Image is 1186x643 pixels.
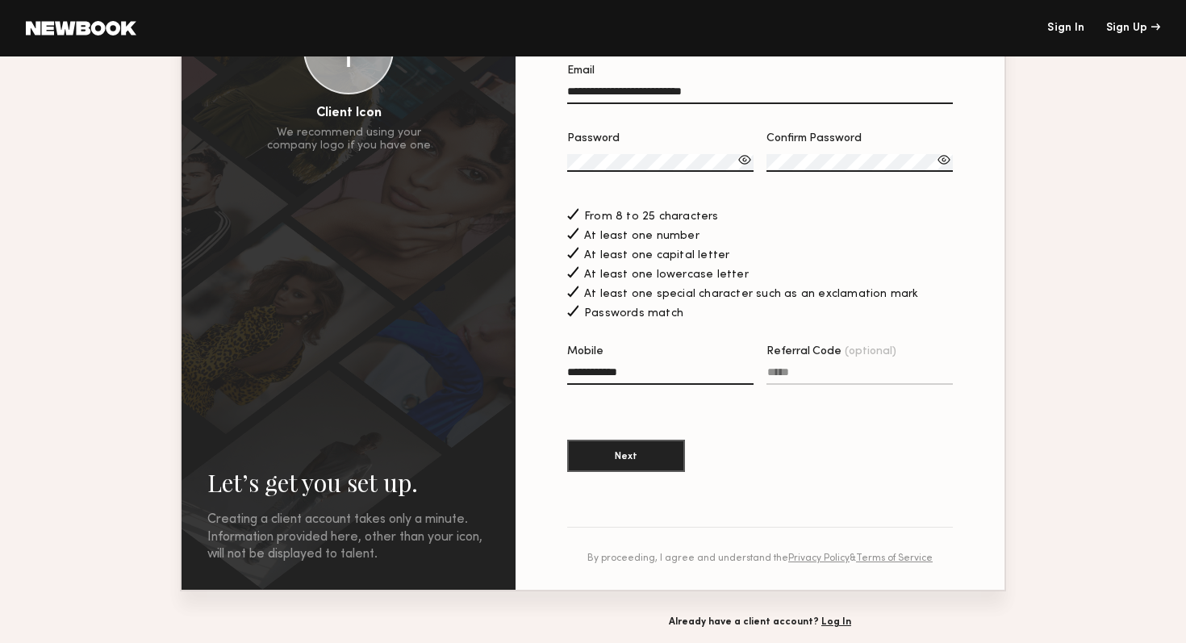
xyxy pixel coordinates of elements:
h2: Let’s get you set up. [207,466,490,499]
span: (optional) [845,346,896,357]
div: Creating a client account takes only a minute. Information provided here, other than your icon, w... [207,511,490,564]
div: Sign Up [1106,23,1160,34]
div: Mobile [567,346,754,357]
a: Privacy Policy [788,553,850,563]
div: Confirm Password [766,133,953,144]
span: At least one capital letter [584,250,729,261]
div: By proceeding, I agree and understand the & [567,553,953,564]
input: Email [567,86,953,104]
div: Password [567,133,754,144]
button: Next [567,440,685,472]
span: At least one special character such as an exclamation mark [584,289,919,300]
span: From 8 to 25 characters [584,211,719,223]
div: We recommend using your company logo if you have one [267,127,431,152]
span: Passwords match [584,308,683,319]
div: Already have a client account? [514,617,1006,628]
input: Mobile [567,366,754,385]
div: Client Icon [316,107,382,120]
a: Terms of Service [856,553,933,563]
span: At least one lowercase letter [584,269,749,281]
input: Password [567,154,754,172]
a: Sign In [1047,23,1084,34]
input: Confirm Password [766,154,953,172]
span: At least one number [584,231,699,242]
div: Email [567,65,953,77]
input: Referral Code(optional) [766,366,953,385]
a: Log In [821,617,851,627]
div: Referral Code [766,346,953,357]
